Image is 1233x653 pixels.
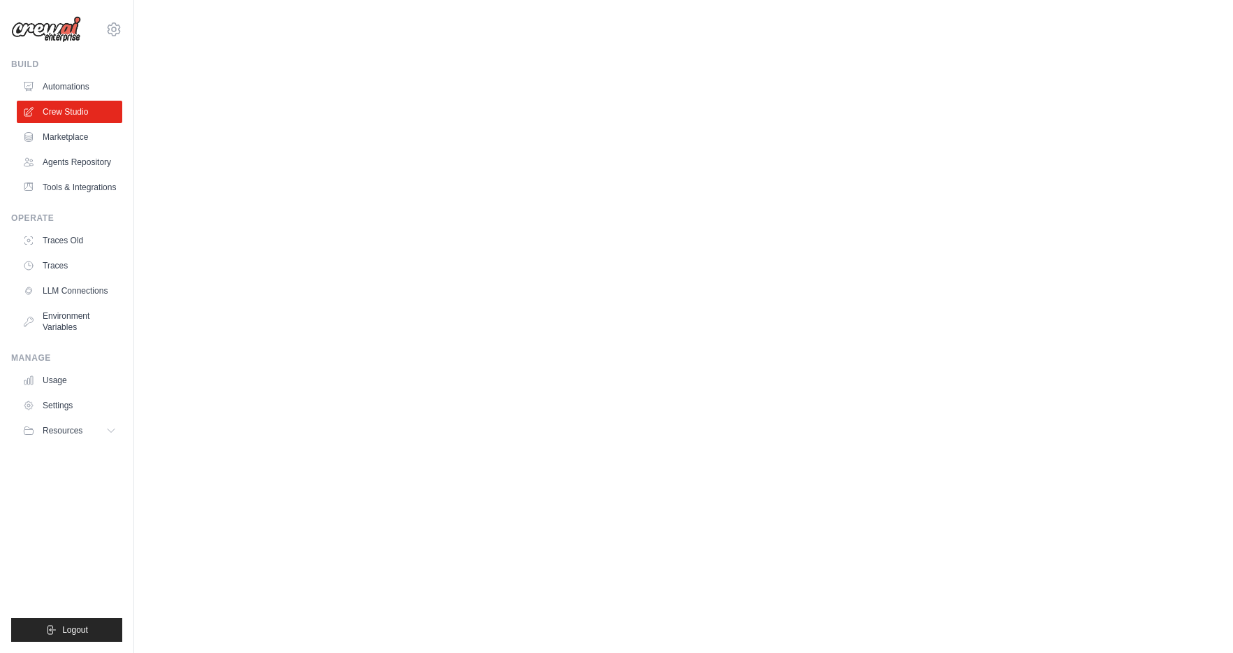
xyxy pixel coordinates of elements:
a: Traces [17,254,122,277]
a: Environment Variables [17,305,122,338]
a: Settings [17,394,122,417]
div: Build [11,59,122,70]
a: LLM Connections [17,280,122,302]
div: Operate [11,213,122,224]
a: Usage [17,369,122,392]
button: Logout [11,618,122,642]
a: Marketplace [17,126,122,148]
span: Resources [43,425,82,436]
img: Logo [11,16,81,43]
a: Traces Old [17,229,122,252]
div: Manage [11,352,122,364]
button: Resources [17,419,122,442]
a: Crew Studio [17,101,122,123]
a: Tools & Integrations [17,176,122,199]
a: Agents Repository [17,151,122,173]
a: Automations [17,76,122,98]
span: Logout [62,624,88,636]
